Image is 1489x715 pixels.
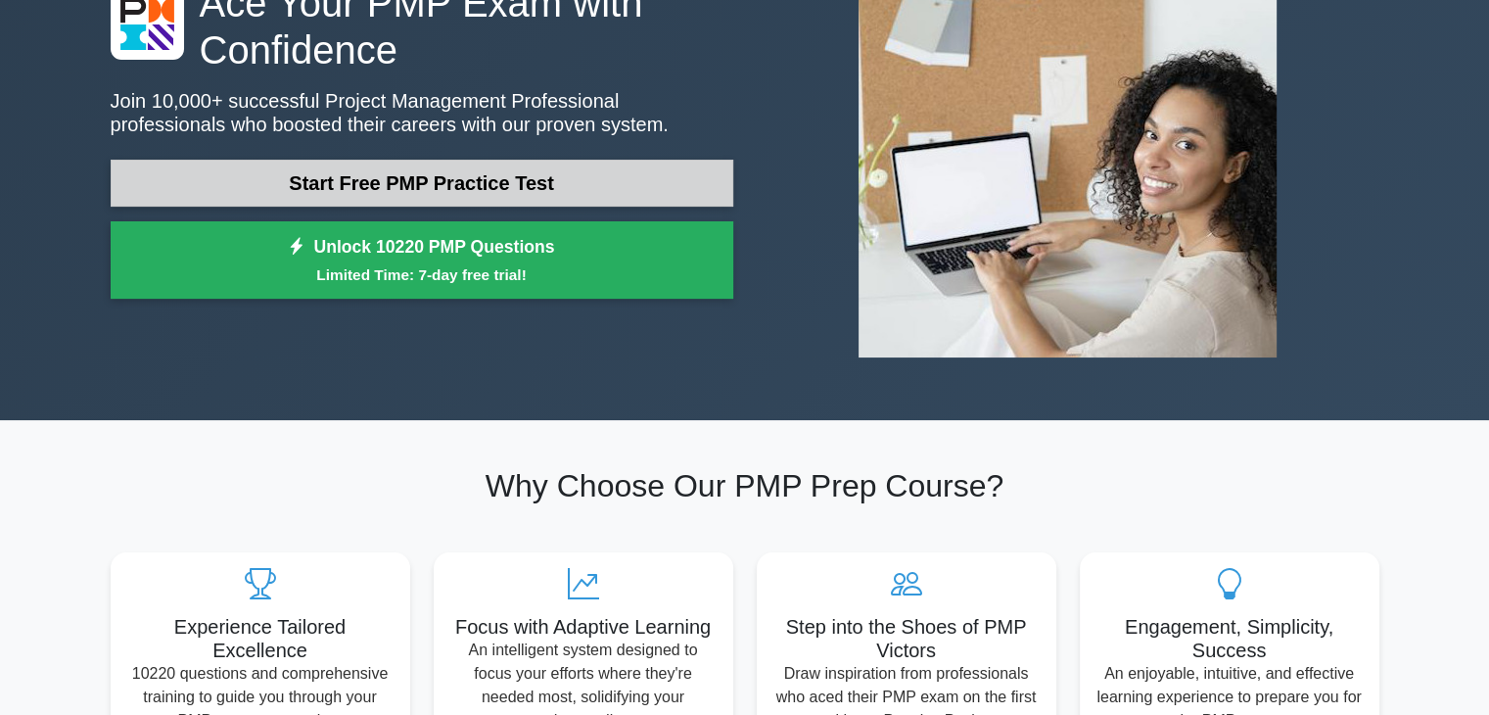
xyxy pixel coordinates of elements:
[111,89,733,136] p: Join 10,000+ successful Project Management Professional professionals who boosted their careers w...
[111,160,733,207] a: Start Free PMP Practice Test
[111,221,733,300] a: Unlock 10220 PMP QuestionsLimited Time: 7-day free trial!
[772,615,1041,662] h5: Step into the Shoes of PMP Victors
[449,615,718,639] h5: Focus with Adaptive Learning
[1095,615,1364,662] h5: Engagement, Simplicity, Success
[126,615,395,662] h5: Experience Tailored Excellence
[111,467,1379,504] h2: Why Choose Our PMP Prep Course?
[135,263,709,286] small: Limited Time: 7-day free trial!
